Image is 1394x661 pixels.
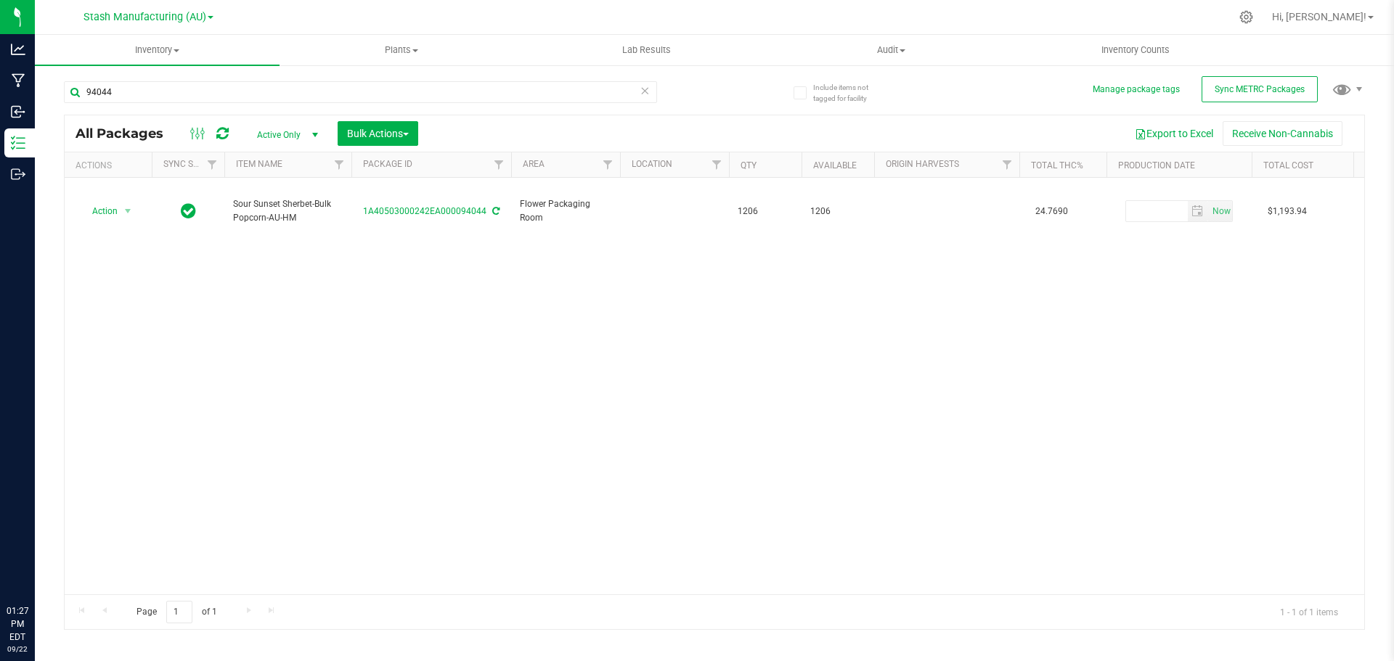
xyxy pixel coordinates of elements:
[200,152,224,177] a: Filter
[1188,201,1209,221] span: select
[520,197,611,225] span: Flower Packaging Room
[770,44,1013,57] span: Audit
[1209,201,1234,222] span: Set Current date
[35,44,280,57] span: Inventory
[1125,121,1223,146] button: Export to Excel
[1263,160,1313,171] a: Total Cost
[1223,121,1342,146] button: Receive Non-Cannabis
[632,159,672,169] a: Location
[76,126,178,141] span: All Packages
[43,543,60,560] iframe: Resource center unread badge
[119,201,137,221] span: select
[11,104,25,119] inline-svg: Inbound
[280,44,523,57] span: Plants
[233,197,343,225] span: Sour Sunset Sherbet-Bulk Popcorn-AU-HM
[11,136,25,150] inline-svg: Inventory
[1118,160,1195,171] a: Production Date
[79,201,118,221] span: Action
[1237,10,1255,24] div: Manage settings
[64,81,657,103] input: Search Package ID, Item Name, SKU, Lot or Part Number...
[76,160,146,171] div: Actions
[1031,160,1083,171] a: Total THC%
[363,206,486,216] a: 1A40503000242EA000094044
[769,35,1014,65] a: Audit
[995,152,1019,177] a: Filter
[603,44,690,57] span: Lab Results
[1260,201,1314,222] span: $1,193.94
[11,167,25,181] inline-svg: Outbound
[705,152,729,177] a: Filter
[1272,11,1366,22] span: Hi, [PERSON_NAME]!
[236,159,282,169] a: Item Name
[181,201,196,221] span: In Sync
[35,35,280,65] a: Inventory
[7,604,28,644] p: 01:27 PM EDT
[124,601,229,623] span: Page of 1
[327,152,351,177] a: Filter
[7,644,28,654] p: 09/22
[741,160,757,171] a: Qty
[163,159,219,169] a: Sync Status
[363,159,412,169] a: Package ID
[886,159,959,169] a: Origin Harvests
[1093,83,1180,96] button: Manage package tags
[738,205,793,218] span: 1206
[640,81,650,100] span: Clear
[523,159,545,169] a: Area
[83,11,206,23] span: Stash Manufacturing (AU)
[810,205,865,218] span: 1206
[1215,84,1305,94] span: Sync METRC Packages
[813,160,857,171] a: Available
[11,42,25,57] inline-svg: Analytics
[1028,201,1075,222] span: 24.7690
[11,73,25,88] inline-svg: Manufacturing
[15,545,58,588] iframe: Resource center
[490,206,500,216] span: Sync from Compliance System
[1014,35,1258,65] a: Inventory Counts
[813,82,886,104] span: Include items not tagged for facility
[1202,76,1318,102] button: Sync METRC Packages
[1208,201,1232,221] span: select
[280,35,524,65] a: Plants
[524,35,769,65] a: Lab Results
[1268,601,1350,623] span: 1 - 1 of 1 items
[487,152,511,177] a: Filter
[166,601,192,623] input: 1
[596,152,620,177] a: Filter
[338,121,418,146] button: Bulk Actions
[347,128,409,139] span: Bulk Actions
[1082,44,1189,57] span: Inventory Counts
